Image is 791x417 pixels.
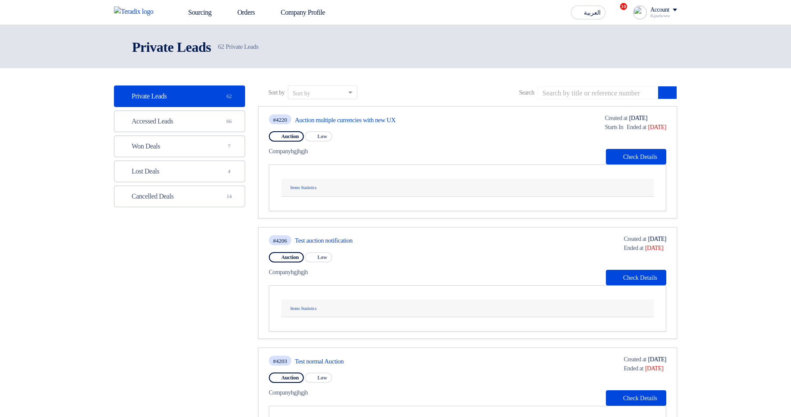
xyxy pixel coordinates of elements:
div: #4203 [273,358,287,364]
div: hgjhgjh [269,147,459,156]
a: Won Deals7 [114,136,245,157]
span: Ended at [627,123,646,132]
span: Company [269,269,291,275]
div: Account [650,6,669,14]
div: [DATE] [593,114,648,123]
span: Ended at [624,364,643,373]
span: Low [317,254,327,260]
div: #4220 [273,117,287,123]
button: العربية [571,6,605,19]
span: Private Leads [218,42,258,52]
a: Test auction notification [295,237,457,244]
span: Company [269,389,291,396]
span: 14 [224,192,234,201]
span: Search [519,88,534,97]
span: Ended at [624,243,643,253]
span: Created at [605,114,627,123]
span: Auction [281,133,299,139]
div: [DATE] [611,355,666,364]
span: Low [317,133,327,139]
a: Orders [218,3,262,22]
a: Auction multiple currencies with new UX [295,116,457,124]
button: Items Statistics [287,183,320,193]
a: Company Profile [262,3,332,22]
span: Starts In [605,124,624,130]
span: 10 [620,3,627,10]
img: profile_test.png [633,6,647,19]
div: #4206 [273,238,287,243]
button: Check Details [606,270,666,285]
span: 7 [224,142,234,151]
span: 62 [224,92,234,101]
span: Auction [281,375,299,381]
span: Low [317,375,327,381]
span: 66 [224,117,234,126]
button: Check Details [606,149,666,164]
span: [DATE] [622,364,663,373]
div: Sort by [293,89,310,98]
div: [DATE] [611,234,666,243]
span: Sort by [268,88,284,97]
span: العربية [584,10,601,16]
div: hgjhgjh [269,268,459,277]
a: Lost Deals4 [114,161,245,182]
span: Created at [624,355,646,364]
a: Sourcing [169,3,218,22]
a: Accessed Leads66 [114,111,245,132]
span: [DATE] [625,123,666,132]
span: 62 [218,43,224,50]
div: Kjasdwww [650,13,677,18]
div: Items Statistics [287,303,648,314]
a: Cancelled Deals14 [114,186,245,207]
img: Teradix logo [114,6,159,17]
span: 4 [224,167,234,176]
span: Auction [281,254,299,260]
div: Items Statistics [287,182,648,193]
a: Private Leads62 [114,85,245,107]
h2: Private Leads [132,38,211,56]
input: Search by title or reference number [538,86,659,99]
span: Company [269,148,291,155]
span: [DATE] [622,243,663,253]
div: hgjhgjh [269,388,459,397]
a: Test normal Auction [295,357,457,365]
span: Created at [624,234,646,243]
button: Check Details [606,390,666,406]
button: Items Statistics [287,303,320,314]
